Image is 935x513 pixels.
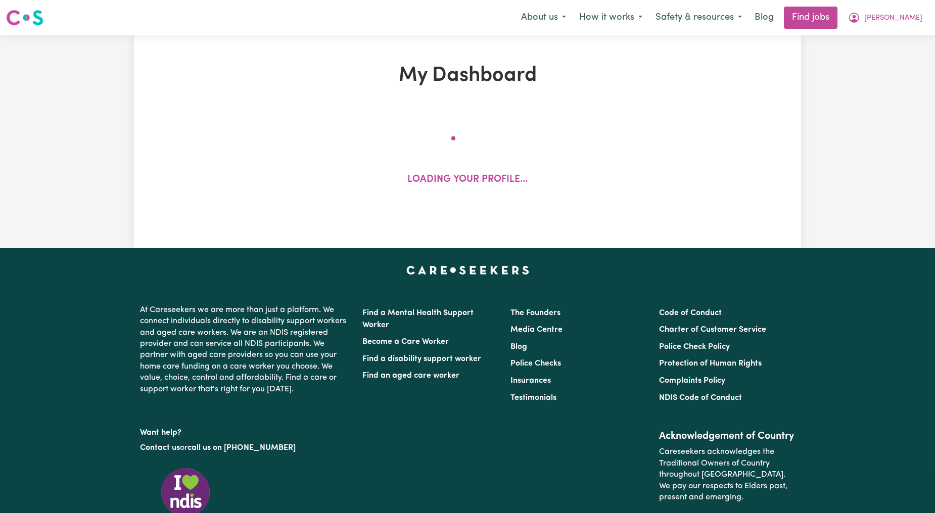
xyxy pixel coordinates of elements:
[510,360,561,368] a: Police Checks
[659,442,795,507] p: Careseekers acknowledges the Traditional Owners of Country throughout [GEOGRAPHIC_DATA]. We pay o...
[510,326,563,334] a: Media Centre
[784,7,837,29] a: Find jobs
[895,473,927,505] iframe: Button to launch messaging window
[6,9,43,27] img: Careseekers logo
[362,372,459,380] a: Find an aged care worker
[406,266,529,274] a: Careseekers home page
[842,448,862,469] iframe: Close message
[407,173,528,187] p: Loading your profile...
[140,444,180,452] a: Contact us
[841,7,929,28] button: My Account
[510,343,527,351] a: Blog
[510,309,560,317] a: The Founders
[510,377,551,385] a: Insurances
[251,64,684,88] h1: My Dashboard
[362,309,474,329] a: Find a Mental Health Support Worker
[362,355,481,363] a: Find a disability support worker
[659,326,766,334] a: Charter of Customer Service
[140,438,350,457] p: or
[573,7,649,28] button: How it works
[6,6,43,29] a: Careseekers logo
[659,343,730,351] a: Police Check Policy
[659,430,795,442] h2: Acknowledgement of Country
[749,7,780,29] a: Blog
[510,394,556,402] a: Testimonials
[659,360,762,368] a: Protection of Human Rights
[864,13,922,24] span: [PERSON_NAME]
[515,7,573,28] button: About us
[659,309,722,317] a: Code of Conduct
[140,423,350,438] p: Want help?
[649,7,749,28] button: Safety & resources
[188,444,296,452] a: call us on [PHONE_NUMBER]
[659,394,742,402] a: NDIS Code of Conduct
[140,300,350,399] p: At Careseekers we are more than just a platform. We connect individuals directly to disability su...
[659,377,725,385] a: Complaints Policy
[362,338,449,346] a: Become a Care Worker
